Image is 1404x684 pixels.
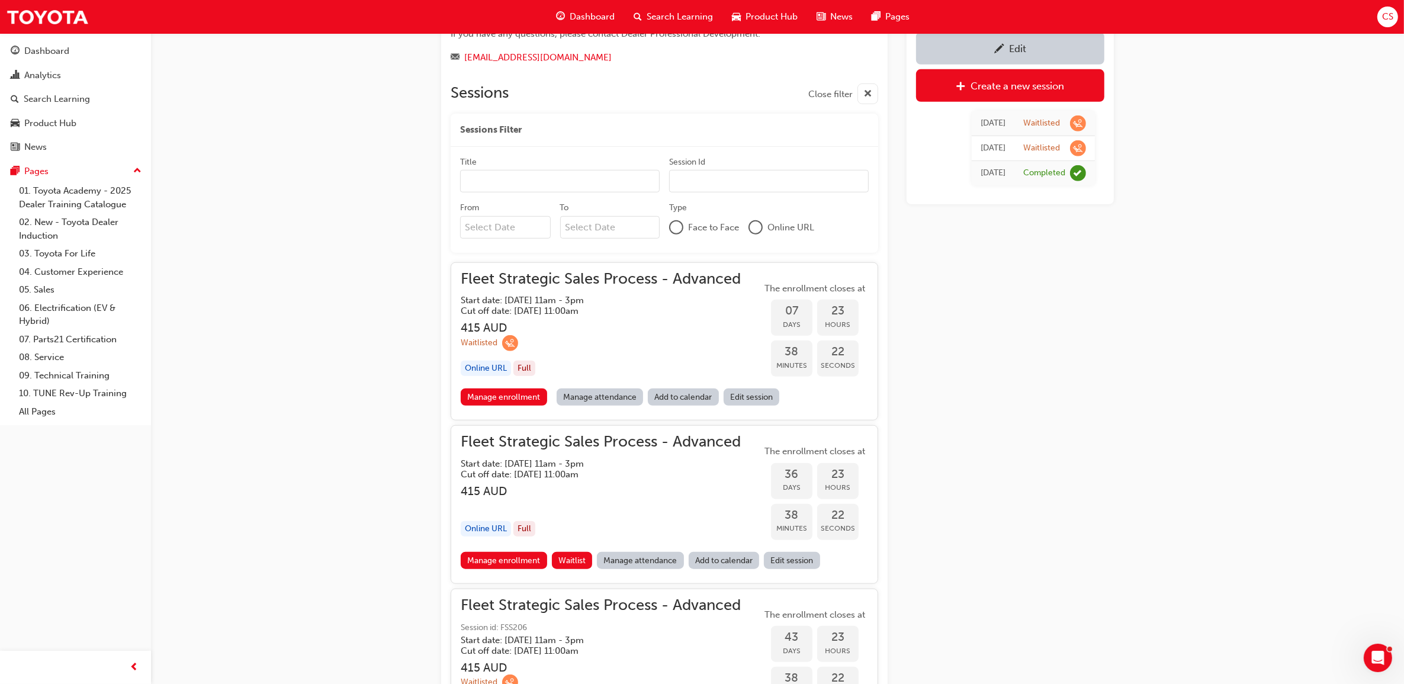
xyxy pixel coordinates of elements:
[634,9,642,24] span: search-icon
[461,321,741,335] h3: 415 AUD
[11,118,20,129] span: car-icon
[916,32,1104,65] a: Edit
[461,599,741,612] span: Fleet Strategic Sales Process - Advanced
[724,388,780,406] a: Edit session
[460,123,522,137] span: Sessions Filter
[451,53,460,63] span: email-icon
[464,52,612,63] a: [EMAIL_ADDRESS][DOMAIN_NAME]
[556,9,565,24] span: guage-icon
[916,69,1104,102] a: Create a new session
[461,661,741,675] h3: 415 AUD
[771,631,812,644] span: 43
[817,345,859,359] span: 22
[461,388,547,406] a: Manage enrollment
[461,484,741,498] h3: 415 AUD
[461,435,741,449] span: Fleet Strategic Sales Process - Advanced
[817,359,859,372] span: Seconds
[1023,143,1060,154] div: Waitlisted
[11,46,20,57] span: guage-icon
[762,445,868,458] span: The enrollment closes at
[981,166,1005,180] div: Thu May 22 2025 10:00:00 GMT+1000 (Australian Eastern Standard Time)
[560,202,569,214] div: To
[863,87,872,102] span: cross-icon
[669,202,687,214] div: Type
[14,403,146,421] a: All Pages
[451,84,509,104] h2: Sessions
[451,50,836,65] div: Email
[648,388,719,406] a: Add to calendar
[981,142,1005,155] div: Wed Jul 16 2025 16:25:26 GMT+1000 (Australian Eastern Standard Time)
[461,646,722,656] h5: Cut off date: [DATE] 11:00am
[1364,644,1392,672] iframe: Intercom live chat
[14,213,146,245] a: 02. New - Toyota Dealer Induction
[14,299,146,330] a: 06. Electrification (EV & Hybrid)
[460,170,660,192] input: Title
[14,182,146,213] a: 01. Toyota Academy - 2025 Dealer Training Catalogue
[24,92,90,106] div: Search Learning
[570,10,615,24] span: Dashboard
[1070,165,1086,181] span: learningRecordVerb_COMPLETE-icon
[461,621,741,635] span: Session id: FSS206
[460,202,479,214] div: From
[5,40,146,62] a: Dashboard
[817,509,859,522] span: 22
[552,552,593,569] button: Waitlist
[133,163,142,179] span: up-icon
[771,509,812,522] span: 38
[688,221,739,235] span: Face to Face
[817,318,859,332] span: Hours
[746,10,798,24] span: Product Hub
[11,166,20,177] span: pages-icon
[771,644,812,658] span: Days
[24,44,69,58] div: Dashboard
[771,359,812,372] span: Minutes
[461,361,511,377] div: Online URL
[461,469,722,480] h5: Cut off date: [DATE] 11:00am
[460,156,477,168] div: Title
[807,5,862,29] a: news-iconNews
[451,27,836,41] div: If you have any questions, please contact Dealer Professional Development.
[11,94,19,105] span: search-icon
[14,245,146,263] a: 03. Toyota For Life
[14,384,146,403] a: 10. TUNE Rev-Up Training
[771,481,812,494] span: Days
[14,281,146,299] a: 05. Sales
[461,435,868,574] button: Fleet Strategic Sales Process - AdvancedStart date: [DATE] 11am - 3pm Cut off date: [DATE] 11:00a...
[6,4,89,30] img: Trak
[24,69,61,82] div: Analytics
[722,5,807,29] a: car-iconProduct Hub
[764,552,820,569] a: Edit session
[817,468,859,481] span: 23
[771,304,812,318] span: 07
[557,388,644,406] a: Manage attendance
[817,9,825,24] span: news-icon
[1023,118,1060,129] div: Waitlisted
[817,481,859,494] span: Hours
[808,84,878,104] button: Close filter
[624,5,722,29] a: search-iconSearch Learning
[461,338,497,349] div: Waitlisted
[547,5,624,29] a: guage-iconDashboard
[11,142,20,153] span: news-icon
[502,335,518,351] span: learningRecordVerb_WAITLIST-icon
[771,318,812,332] span: Days
[971,80,1065,92] div: Create a new session
[771,468,812,481] span: 36
[597,552,684,569] a: Manage attendance
[14,367,146,385] a: 09. Technical Training
[994,44,1004,56] span: pencil-icon
[14,263,146,281] a: 04. Customer Experience
[5,38,146,160] button: DashboardAnalyticsSearch LearningProduct HubNews
[817,644,859,658] span: Hours
[513,361,535,377] div: Full
[817,304,859,318] span: 23
[24,165,49,178] div: Pages
[669,156,705,168] div: Session Id
[24,117,76,130] div: Product Hub
[1382,10,1393,24] span: CS
[732,9,741,24] span: car-icon
[771,522,812,535] span: Minutes
[1070,140,1086,156] span: learningRecordVerb_WAITLIST-icon
[762,608,868,622] span: The enrollment closes at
